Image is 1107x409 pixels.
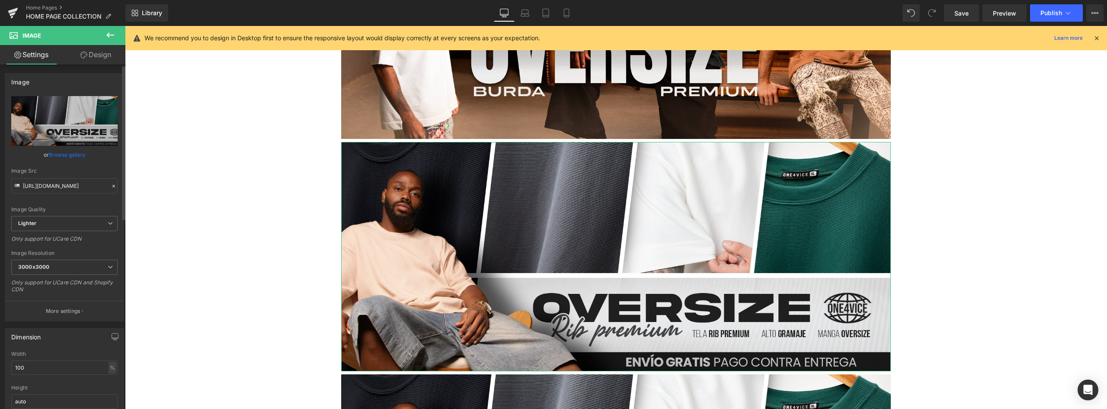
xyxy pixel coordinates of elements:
[142,9,162,17] span: Library
[22,32,41,39] span: Image
[11,394,118,409] input: auto
[11,351,118,357] div: Width
[1030,4,1083,22] button: Publish
[11,361,118,375] input: auto
[11,328,41,341] div: Dimension
[11,206,118,213] div: Image Quality
[26,13,102,20] span: HOME PAGE COLLECTION
[1040,10,1062,16] span: Publish
[11,74,29,86] div: Image
[11,168,118,174] div: Image Src
[5,301,124,321] button: More settings
[494,4,515,22] a: Desktop
[49,147,86,162] a: Browse gallery
[1078,380,1098,400] div: Open Intercom Messenger
[18,264,49,270] b: 3000x3000
[1086,4,1104,22] button: More
[954,9,969,18] span: Save
[993,9,1016,18] span: Preview
[18,220,36,226] b: Lighter
[11,150,118,159] div: or
[46,307,80,315] p: More settings
[64,45,127,64] a: Design
[11,250,118,256] div: Image Resolution
[11,279,118,299] div: Only support for UCare CDN and Shopify CDN
[535,4,556,22] a: Tablet
[11,235,118,248] div: Only support for UCare CDN
[902,4,920,22] button: Undo
[26,4,125,11] a: Home Pages
[109,362,116,374] div: %
[1051,33,1086,43] a: Learn more
[556,4,577,22] a: Mobile
[982,4,1027,22] a: Preview
[11,178,118,193] input: Link
[923,4,941,22] button: Redo
[144,33,540,43] p: We recommend you to design in Desktop first to ensure the responsive layout would display correct...
[125,4,168,22] a: New Library
[11,385,118,391] div: Height
[515,4,535,22] a: Laptop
